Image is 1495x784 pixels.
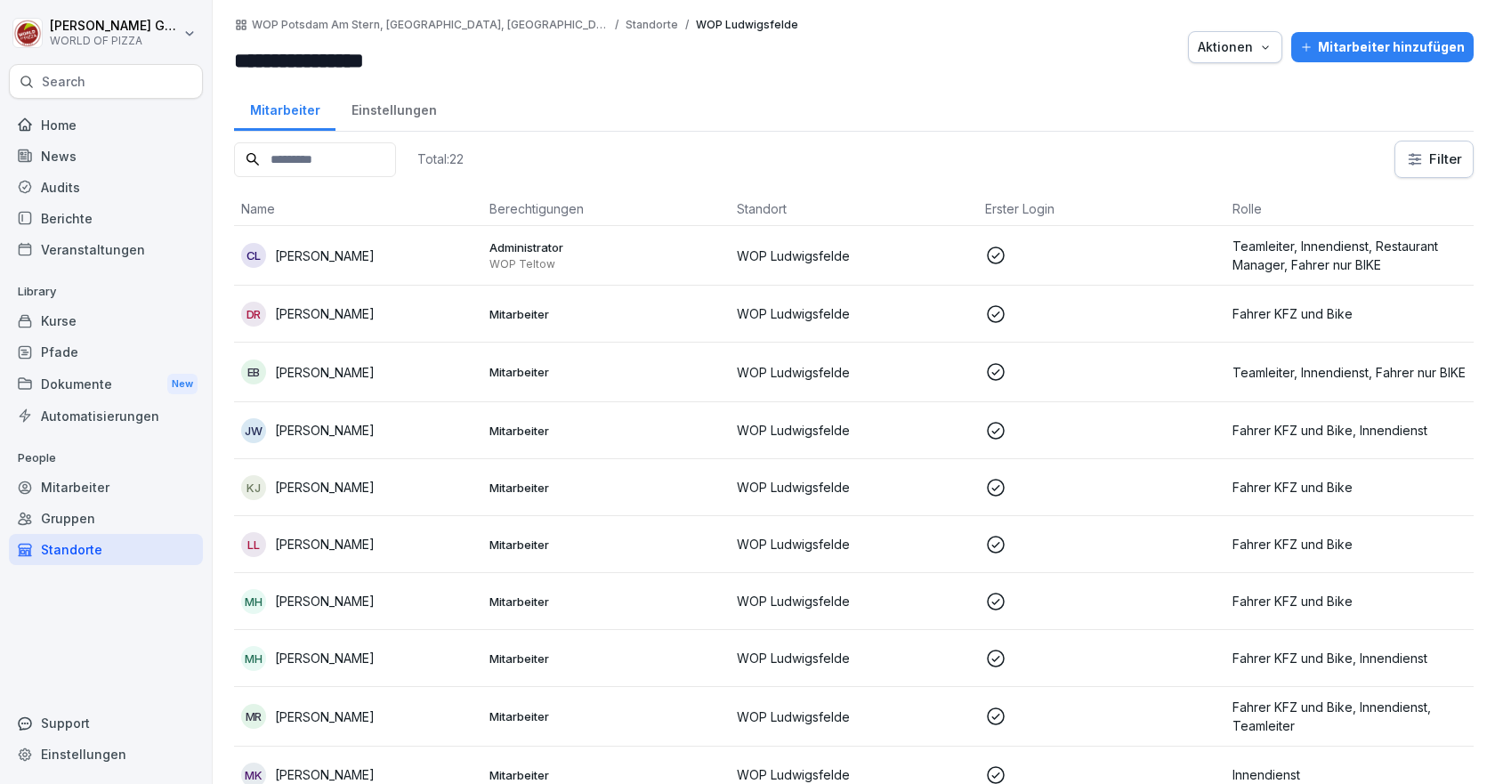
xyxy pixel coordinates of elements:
a: Standorte [9,534,203,565]
p: [PERSON_NAME] [275,363,375,382]
div: MH [241,646,266,671]
div: New [167,374,198,394]
p: [PERSON_NAME] [275,765,375,784]
p: Mitarbeiter [489,594,723,610]
p: Mitarbeiter [489,651,723,667]
a: Home [9,109,203,141]
div: Mitarbeiter hinzufügen [1300,37,1465,57]
p: WOP Ludwigsfelde [737,478,971,497]
p: WOP Ludwigsfelde [737,707,971,726]
p: Fahrer KFZ und Bike, Innendienst [1232,649,1467,667]
div: CL [241,243,266,268]
p: [PERSON_NAME] [275,421,375,440]
p: [PERSON_NAME] [275,535,375,554]
p: Mitarbeiter [489,364,723,380]
p: / [615,19,618,31]
p: / [685,19,689,31]
a: Berichte [9,203,203,234]
th: Standort [730,192,978,226]
a: Mitarbeiter [9,472,203,503]
p: Fahrer KFZ und Bike, Innendienst, Teamleiter [1232,698,1467,735]
div: LL [241,532,266,557]
div: Support [9,707,203,739]
p: Total: 22 [417,150,464,167]
div: EB [241,360,266,384]
p: Fahrer KFZ und Bike [1232,478,1467,497]
a: Automatisierungen [9,400,203,432]
div: Mitarbeiter [234,85,335,131]
p: WORLD OF PIZZA [50,35,180,47]
div: Aktionen [1198,37,1273,57]
a: Pfade [9,336,203,368]
button: Filter [1395,141,1473,177]
div: DR [241,302,266,327]
button: Mitarbeiter hinzufügen [1291,32,1474,62]
a: DokumenteNew [9,368,203,400]
a: News [9,141,203,172]
p: Innendienst [1232,765,1467,784]
p: Fahrer KFZ und Bike [1232,592,1467,610]
p: Standorte [626,19,678,31]
p: Mitarbeiter [489,708,723,724]
a: Gruppen [9,503,203,534]
p: WOP Ludwigsfelde [737,592,971,610]
div: Filter [1406,150,1462,168]
div: Dokumente [9,368,203,400]
th: Erster Login [978,192,1226,226]
a: WOP Potsdam Am Stern, [GEOGRAPHIC_DATA], [GEOGRAPHIC_DATA] [252,19,608,31]
a: Audits [9,172,203,203]
p: Teamleiter, Innendienst, Restaurant Manager, Fahrer nur BIKE [1232,237,1467,274]
p: WOP Ludwigsfelde [737,247,971,265]
th: Name [234,192,482,226]
p: Administrator [489,239,723,255]
div: MR [241,704,266,729]
p: [PERSON_NAME] [275,592,375,610]
p: [PERSON_NAME] [275,478,375,497]
p: [PERSON_NAME] Goldmann [50,19,180,34]
p: Mitarbeiter [489,423,723,439]
p: [PERSON_NAME] [275,247,375,265]
p: [PERSON_NAME] [275,304,375,323]
p: WOP Ludwigsfelde [696,19,798,31]
p: Search [42,73,85,91]
p: Fahrer KFZ und Bike [1232,304,1467,323]
p: Mitarbeiter [489,306,723,322]
p: [PERSON_NAME] [275,707,375,726]
p: WOP Teltow [489,257,723,271]
p: WOP Ludwigsfelde [737,535,971,554]
div: JW [241,418,266,443]
a: Einstellungen [9,739,203,770]
a: Kurse [9,305,203,336]
a: Veranstaltungen [9,234,203,265]
a: Einstellungen [335,85,452,131]
p: Teamleiter, Innendienst, Fahrer nur BIKE [1232,363,1467,382]
button: Aktionen [1188,31,1282,63]
p: Fahrer KFZ und Bike [1232,535,1467,554]
p: WOP Ludwigsfelde [737,765,971,784]
p: Mitarbeiter [489,480,723,496]
p: People [9,444,203,473]
p: WOP Ludwigsfelde [737,649,971,667]
th: Berechtigungen [482,192,731,226]
p: WOP Ludwigsfelde [737,363,971,382]
div: KJ [241,475,266,500]
p: Mitarbeiter [489,537,723,553]
p: Mitarbeiter [489,767,723,783]
th: Rolle [1225,192,1474,226]
p: WOP Ludwigsfelde [737,421,971,440]
p: Fahrer KFZ und Bike, Innendienst [1232,421,1467,440]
